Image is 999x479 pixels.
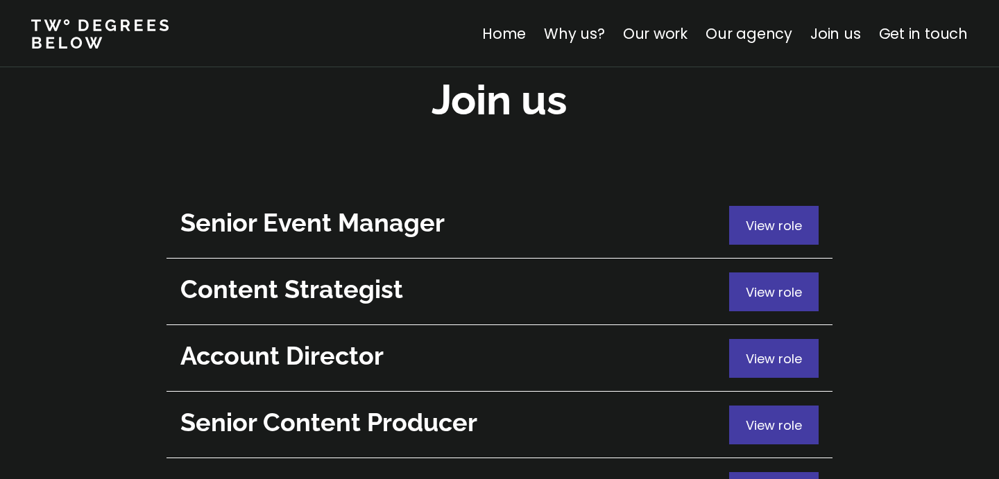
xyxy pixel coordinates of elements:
a: Join us [810,24,861,44]
span: View role [746,217,802,234]
a: Our agency [706,24,792,44]
a: View role [166,392,832,458]
a: Get in touch [879,24,968,44]
a: Why us? [544,24,605,44]
a: View role [166,192,832,259]
span: View role [746,417,802,434]
h2: Join us [432,72,567,128]
a: View role [166,325,832,392]
a: View role [166,259,832,325]
span: View role [746,284,802,301]
h2: Content Strategist [180,272,722,306]
a: Home [482,24,526,44]
span: View role [746,350,802,367]
h2: Senior Content Producer [180,406,722,439]
h2: Senior Event Manager [180,206,722,240]
a: Our work [623,24,688,44]
h2: Account Director [180,339,722,373]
